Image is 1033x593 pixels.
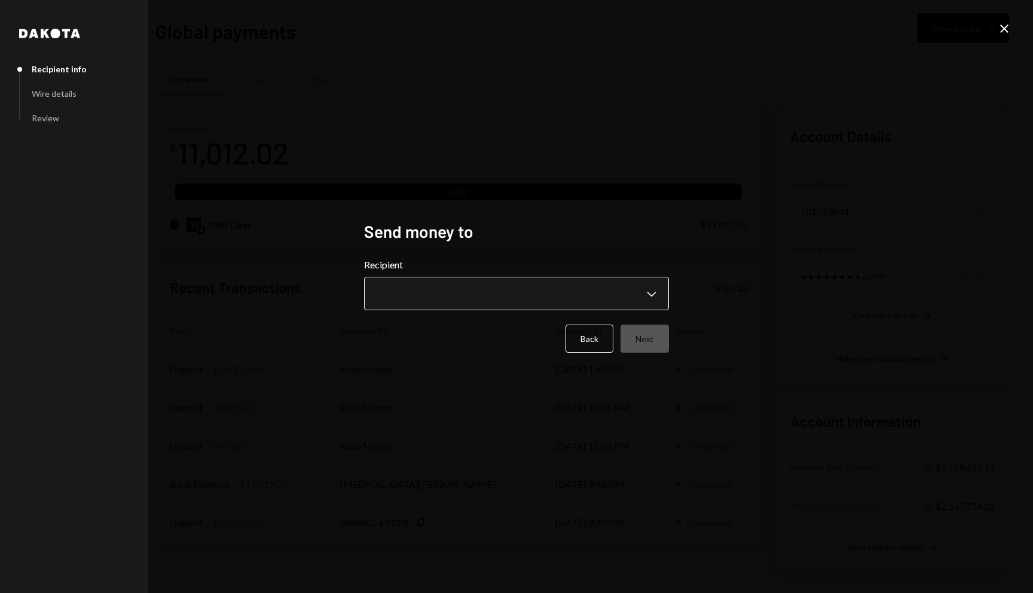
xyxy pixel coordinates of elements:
[566,325,613,353] button: Back
[32,113,59,123] div: Review
[32,88,77,99] div: Wire details
[364,220,669,243] h2: Send money to
[32,64,87,74] div: Recipient info
[364,258,669,272] label: Recipient
[364,277,669,310] button: Recipient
